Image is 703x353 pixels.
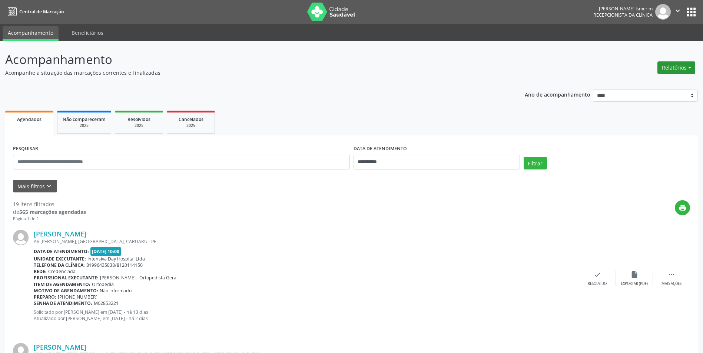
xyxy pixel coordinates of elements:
b: Profissional executante: [34,275,99,281]
b: Motivo de agendamento: [34,288,98,294]
button: print [675,200,690,215]
img: img [13,230,29,245]
div: AV [PERSON_NAME], [GEOGRAPHIC_DATA], CARUARU - PE [34,238,579,245]
i: insert_drive_file [630,270,639,279]
div: 19 itens filtrados [13,200,86,208]
i: print [679,204,687,212]
div: 2025 [63,123,106,128]
b: Senha de atendimento: [34,300,92,306]
a: Beneficiários [66,26,109,39]
a: [PERSON_NAME] [34,230,86,238]
b: Rede: [34,268,47,275]
label: DATA DE ATENDIMENTO [354,143,407,155]
i: keyboard_arrow_down [45,182,53,190]
span: Agendados [17,116,42,122]
span: 81996435838/8120114150 [86,262,143,268]
p: Ano de acompanhamento [525,90,590,99]
p: Acompanhamento [5,50,490,69]
b: Preparo: [34,294,56,300]
i: check [593,270,601,279]
span: Não compareceram [63,116,106,122]
a: Acompanhamento [3,26,59,41]
span: Credenciada [48,268,76,275]
strong: 565 marcações agendadas [19,208,86,215]
div: Mais ações [661,281,682,286]
span: Resolvidos [127,116,150,122]
button:  [671,4,685,20]
div: 2025 [172,123,209,128]
span: [DATE] 10:00 [90,247,122,256]
div: Exportar (PDF) [621,281,648,286]
a: [PERSON_NAME] [34,343,86,351]
b: Item de agendamento: [34,281,90,288]
img: img [655,4,671,20]
b: Unidade executante: [34,256,86,262]
div: 2025 [120,123,157,128]
a: Central de Marcação [5,6,64,18]
span: [PERSON_NAME] - Ortopedista Geral [100,275,178,281]
label: PESQUISAR [13,143,38,155]
button: Mais filtroskeyboard_arrow_down [13,180,57,193]
span: [PHONE_NUMBER] [58,294,97,300]
i:  [667,270,676,279]
div: Página 1 de 2 [13,216,86,222]
span: M02853221 [94,300,119,306]
span: Cancelados [179,116,203,122]
i:  [674,7,682,15]
b: Telefone da clínica: [34,262,85,268]
button: Relatórios [657,61,695,74]
button: apps [685,6,698,19]
span: Não informado [100,288,132,294]
span: Ortopedia [92,281,114,288]
span: Central de Marcação [19,9,64,15]
span: Recepcionista da clínica [593,12,653,18]
p: Solicitado por [PERSON_NAME] em [DATE] - há 13 dias Atualizado por [PERSON_NAME] em [DATE] - há 2... [34,309,579,322]
p: Acompanhe a situação das marcações correntes e finalizadas [5,69,490,77]
div: [PERSON_NAME] Ismerim [593,6,653,12]
div: de [13,208,86,216]
b: Data de atendimento: [34,248,89,255]
button: Filtrar [524,157,547,169]
span: Intensiva Day Hospital Ltda [87,256,145,262]
div: Resolvido [588,281,607,286]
